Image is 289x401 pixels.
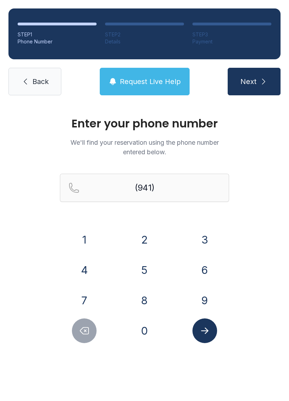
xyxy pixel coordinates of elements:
button: 3 [192,227,217,252]
button: 7 [72,288,97,313]
div: Payment [192,38,271,45]
div: Details [105,38,184,45]
div: STEP 3 [192,31,271,38]
div: Phone Number [18,38,97,45]
input: Reservation phone number [60,174,229,202]
button: 5 [132,258,157,282]
button: 8 [132,288,157,313]
span: Next [240,77,257,86]
button: 4 [72,258,97,282]
button: Submit lookup form [192,318,217,343]
button: 6 [192,258,217,282]
button: 9 [192,288,217,313]
button: Delete number [72,318,97,343]
div: STEP 2 [105,31,184,38]
button: 0 [132,318,157,343]
h1: Enter your phone number [60,118,229,129]
button: 2 [132,227,157,252]
button: 1 [72,227,97,252]
span: Request Live Help [120,77,181,86]
p: We'll find your reservation using the phone number entered below. [60,138,229,157]
div: STEP 1 [18,31,97,38]
span: Back [32,77,49,86]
